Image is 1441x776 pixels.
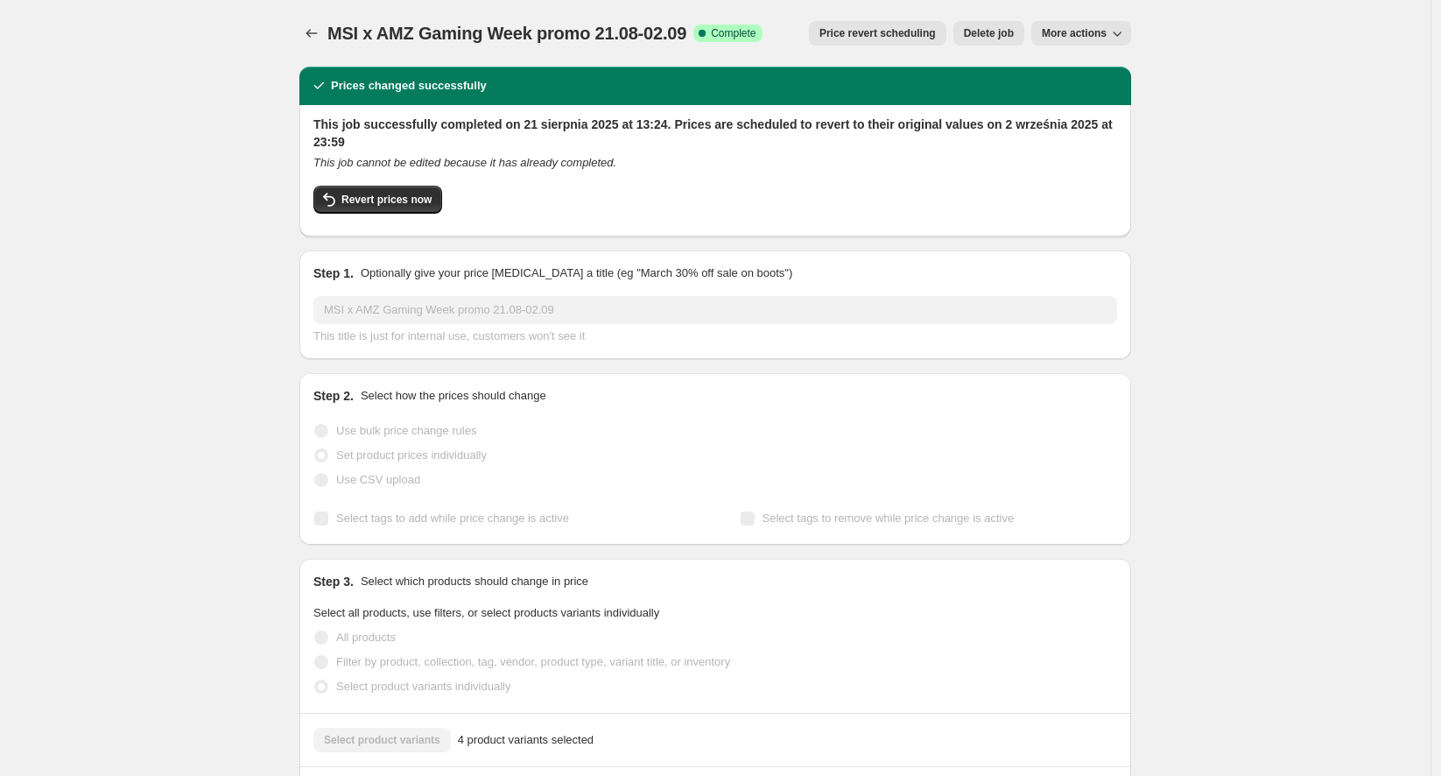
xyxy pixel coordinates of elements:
[336,473,420,486] span: Use CSV upload
[313,296,1117,324] input: 30% off holiday sale
[313,329,585,342] span: This title is just for internal use, customers won't see it
[458,731,594,749] span: 4 product variants selected
[953,21,1024,46] button: Delete job
[336,631,396,644] span: All products
[327,24,686,43] span: MSI x AMZ Gaming Week promo 21.08-02.09
[313,387,354,405] h2: Step 2.
[964,26,1014,40] span: Delete job
[819,26,936,40] span: Price revert scheduling
[763,511,1015,525] span: Select tags to remove while price change is active
[313,116,1117,151] h2: This job successfully completed on 21 sierpnia 2025 at 13:24. Prices are scheduled to revert to t...
[1031,21,1131,46] button: More actions
[711,26,756,40] span: Complete
[313,186,442,214] button: Revert prices now
[336,655,730,668] span: Filter by product, collection, tag, vendor, product type, variant title, or inventory
[336,680,510,693] span: Select product variants individually
[809,21,946,46] button: Price revert scheduling
[313,265,354,282] h2: Step 1.
[361,573,588,590] p: Select which products should change in price
[341,193,432,207] span: Revert prices now
[361,387,546,405] p: Select how the prices should change
[361,265,792,282] p: Optionally give your price [MEDICAL_DATA] a title (eg "March 30% off sale on boots")
[313,606,659,619] span: Select all products, use filters, or select products variants individually
[336,424,476,437] span: Use bulk price change rules
[1042,26,1107,40] span: More actions
[313,156,616,169] i: This job cannot be edited because it has already completed.
[336,448,487,462] span: Set product prices individually
[331,77,487,95] h2: Prices changed successfully
[299,21,324,46] button: Price change jobs
[313,573,354,590] h2: Step 3.
[336,511,569,525] span: Select tags to add while price change is active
